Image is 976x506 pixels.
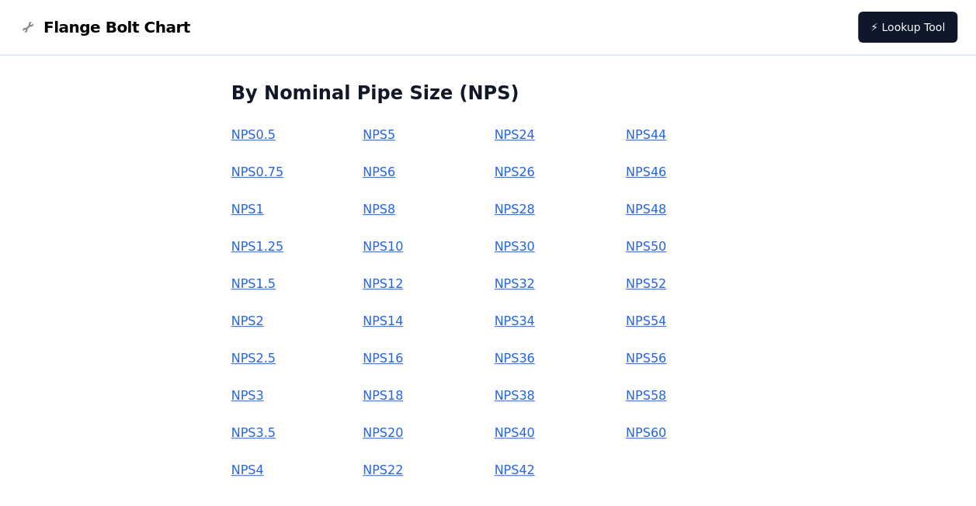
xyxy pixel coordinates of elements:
[494,165,534,179] a: NPS26
[626,127,666,142] a: NPS44
[363,351,403,366] a: NPS16
[363,165,395,179] a: NPS6
[231,314,264,328] a: NPS2
[626,314,666,328] a: NPS54
[363,425,403,440] a: NPS20
[626,388,666,403] a: NPS58
[363,463,403,477] a: NPS22
[494,314,534,328] a: NPS34
[231,127,276,142] a: NPS0.5
[494,425,534,440] a: NPS40
[494,276,534,291] a: NPS32
[363,314,403,328] a: NPS14
[231,276,276,291] a: NPS1.5
[494,463,534,477] a: NPS42
[494,351,534,366] a: NPS36
[231,425,276,440] a: NPS3.5
[231,202,264,217] a: NPS1
[231,81,745,106] h2: By Nominal Pipe Size (NPS)
[626,425,666,440] a: NPS60
[626,202,666,217] a: NPS48
[363,276,403,291] a: NPS12
[231,463,264,477] a: NPS4
[363,388,403,403] a: NPS18
[363,239,403,254] a: NPS10
[231,351,276,366] a: NPS2.5
[363,202,395,217] a: NPS8
[43,16,190,38] span: Flange Bolt Chart
[858,12,957,43] a: ⚡ Lookup Tool
[626,351,666,366] a: NPS56
[494,239,534,254] a: NPS30
[19,18,37,36] img: Flange Bolt Chart Logo
[494,202,534,217] a: NPS28
[231,388,264,403] a: NPS3
[363,127,395,142] a: NPS5
[626,276,666,291] a: NPS52
[494,127,534,142] a: NPS24
[494,388,534,403] a: NPS38
[626,165,666,179] a: NPS46
[626,239,666,254] a: NPS50
[231,165,283,179] a: NPS0.75
[19,16,190,38] a: Flange Bolt Chart LogoFlange Bolt Chart
[231,239,283,254] a: NPS1.25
